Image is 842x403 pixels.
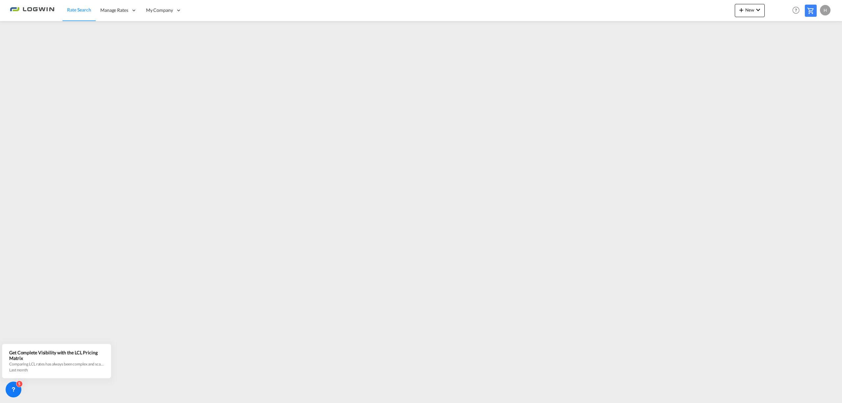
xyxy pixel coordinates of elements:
[790,5,805,16] div: Help
[754,6,762,14] md-icon: icon-chevron-down
[737,6,745,14] md-icon: icon-plus 400-fg
[737,7,762,13] span: New
[790,5,802,16] span: Help
[735,4,765,17] button: icon-plus 400-fgNewicon-chevron-down
[100,7,128,13] span: Manage Rates
[67,7,91,13] span: Rate Search
[820,5,830,15] div: H
[146,7,173,13] span: My Company
[10,3,54,18] img: 2761ae10d95411efa20a1f5e0282d2d7.png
